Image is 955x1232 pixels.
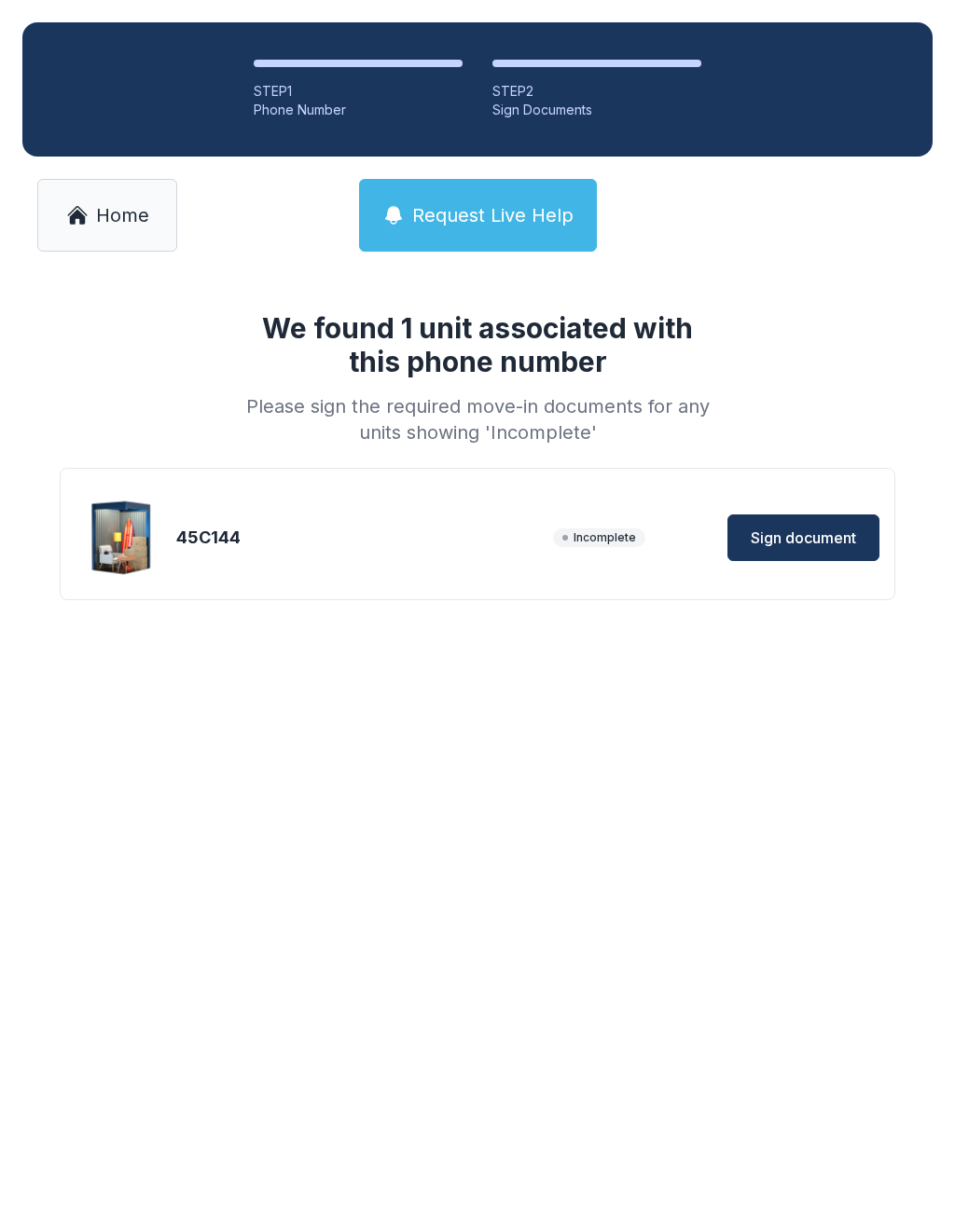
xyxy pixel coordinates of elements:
[254,82,463,101] div: STEP 1
[96,202,149,228] span: Home
[239,393,716,445] div: Please sign the required move-in documents for any units showing 'Incomplete'
[492,82,701,101] div: STEP 2
[751,527,856,549] span: Sign document
[239,311,716,378] h1: We found 1 unit associated with this phone number
[412,202,574,228] span: Request Live Help
[492,101,701,119] div: Sign Documents
[254,101,463,119] div: Phone Number
[176,525,546,551] div: 45C144
[553,528,645,547] span: Incomplete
